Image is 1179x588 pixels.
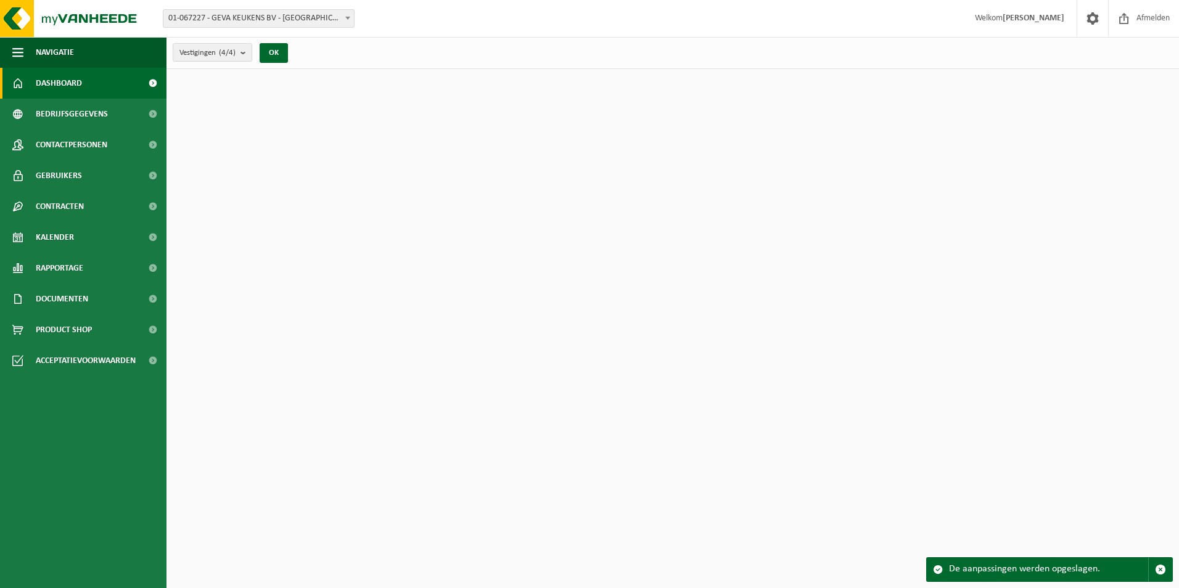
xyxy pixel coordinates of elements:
span: Navigatie [36,37,74,68]
button: OK [260,43,288,63]
span: Vestigingen [179,44,236,62]
button: Vestigingen(4/4) [173,43,252,62]
div: De aanpassingen werden opgeslagen. [949,558,1148,581]
span: Acceptatievoorwaarden [36,345,136,376]
span: Contactpersonen [36,129,107,160]
span: Rapportage [36,253,83,284]
span: Documenten [36,284,88,314]
strong: [PERSON_NAME] [1003,14,1064,23]
count: (4/4) [219,49,236,57]
span: Product Shop [36,314,92,345]
span: 01-067227 - GEVA KEUKENS BV - HARELBEKE [163,10,354,27]
span: Bedrijfsgegevens [36,99,108,129]
span: Gebruikers [36,160,82,191]
span: Dashboard [36,68,82,99]
span: 01-067227 - GEVA KEUKENS BV - HARELBEKE [163,9,355,28]
span: Kalender [36,222,74,253]
span: Contracten [36,191,84,222]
